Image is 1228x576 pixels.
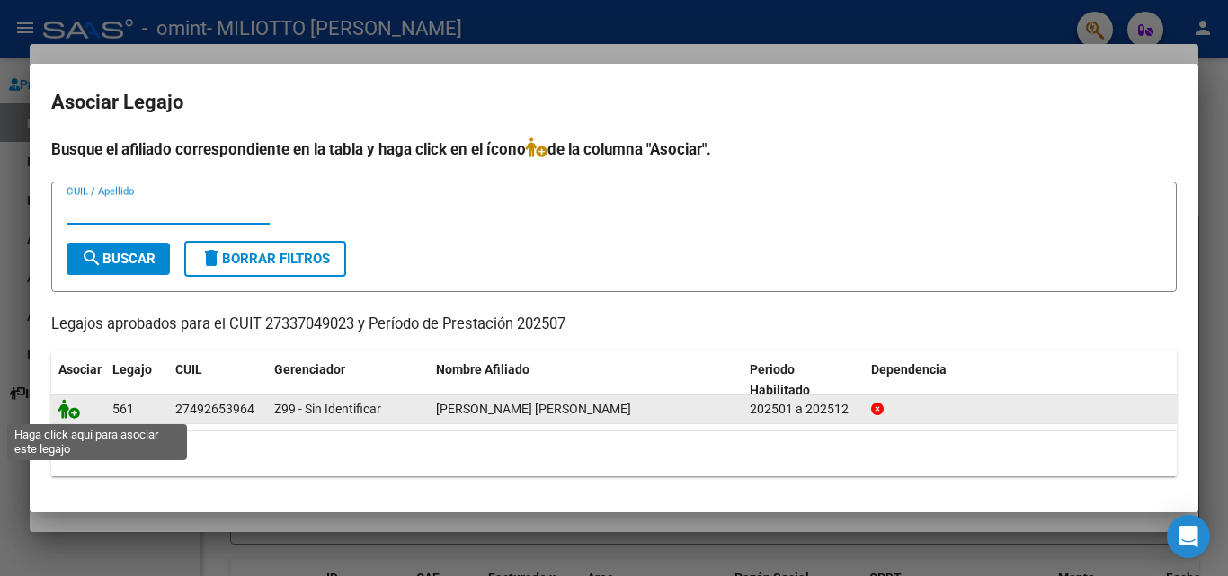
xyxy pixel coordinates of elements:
mat-icon: search [81,247,102,269]
datatable-header-cell: Dependencia [864,350,1178,410]
div: Open Intercom Messenger [1167,515,1210,558]
datatable-header-cell: Legajo [105,350,168,410]
span: Asociar [58,362,102,377]
div: 202501 a 202512 [750,399,857,420]
div: 1 registros [51,431,1177,476]
span: Nombre Afiliado [436,362,529,377]
datatable-header-cell: Asociar [51,350,105,410]
mat-icon: delete [200,247,222,269]
span: MATTOLINI BUTA MARIA EMILCE [436,402,631,416]
span: Dependencia [871,362,947,377]
datatable-header-cell: Gerenciador [267,350,429,410]
button: Borrar Filtros [184,241,346,277]
p: Legajos aprobados para el CUIT 27337049023 y Período de Prestación 202507 [51,314,1177,336]
datatable-header-cell: Nombre Afiliado [429,350,743,410]
span: Legajo [112,362,152,377]
span: Z99 - Sin Identificar [274,402,381,416]
span: Borrar Filtros [200,251,330,267]
span: CUIL [175,362,202,377]
button: Buscar [67,243,170,275]
datatable-header-cell: CUIL [168,350,267,410]
div: 27492653964 [175,399,254,420]
span: 561 [112,402,134,416]
datatable-header-cell: Periodo Habilitado [743,350,864,410]
span: Periodo Habilitado [750,362,810,397]
h2: Asociar Legajo [51,85,1177,120]
h4: Busque el afiliado correspondiente en la tabla y haga click en el ícono de la columna "Asociar". [51,137,1177,161]
span: Buscar [81,251,156,267]
span: Gerenciador [274,362,345,377]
